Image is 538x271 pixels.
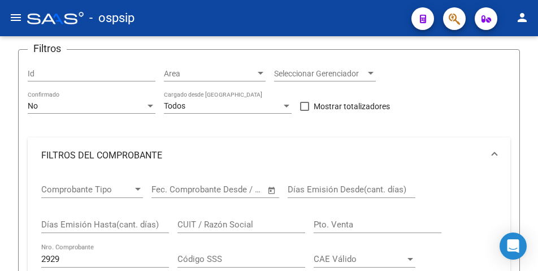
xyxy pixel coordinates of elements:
[500,233,527,260] div: Open Intercom Messenger
[164,101,185,110] span: Todos
[9,11,23,24] mat-icon: menu
[41,149,483,162] mat-panel-title: FILTROS DEL COMPROBANTE
[274,69,366,79] span: Seleccionar Gerenciador
[515,11,529,24] mat-icon: person
[266,184,279,197] button: Open calendar
[28,101,38,110] span: No
[41,184,133,195] span: Comprobante Tipo
[89,6,134,31] span: - ospsip
[28,41,67,57] h3: Filtros
[164,69,255,79] span: Area
[151,184,197,195] input: Fecha inicio
[207,184,262,195] input: Fecha fin
[314,254,405,264] span: CAE Válido
[314,100,390,113] span: Mostrar totalizadores
[28,137,510,174] mat-expansion-panel-header: FILTROS DEL COMPROBANTE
